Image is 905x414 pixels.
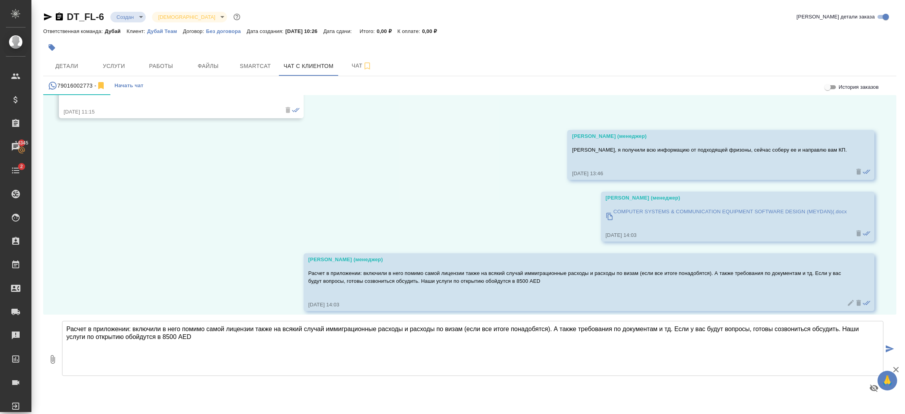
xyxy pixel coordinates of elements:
p: Дата создания: [247,28,285,34]
p: [DATE] 10:26 [286,28,324,34]
button: 🙏 [878,371,897,390]
div: Создан [152,12,227,22]
span: Начать чат [114,81,143,90]
p: Расчет в приложении: включили в него помимо самой лицензии также на всякий случай иммиграционные ... [308,269,847,285]
a: 14345 [2,137,29,157]
div: [PERSON_NAME] (менеджер) [606,194,847,202]
a: Дубай Теам [147,27,183,34]
button: Начать чат [110,76,147,95]
span: Детали [48,61,86,71]
span: Услуги [95,61,133,71]
span: История заказов [839,83,879,91]
span: 14345 [10,139,33,147]
div: [DATE] 14:03 [606,231,847,239]
p: Дата сдачи: [323,28,354,34]
button: Скопировать ссылку для ЯМессенджера [43,12,53,22]
button: Создан [114,14,136,20]
span: Файлы [189,61,227,71]
div: 79016002773 (Евгений) - (undefined) [48,81,106,91]
p: COMPUTER SYSTEMS & COMMUNICATION EQUIPMENT SOFTWARE DESIGN (MEYDAN)(.docx [614,208,847,216]
p: Итого: [360,28,377,34]
p: Дубай [105,28,127,34]
div: Создан [110,12,146,22]
a: DT_FL-6 [67,11,104,22]
span: [PERSON_NAME] детали заказа [797,13,875,21]
svg: Отписаться [96,81,106,90]
div: [DATE] 11:15 [64,108,276,116]
p: [PERSON_NAME], я получили всю информацию от подходящей фризоны, сейчас соберу ее и направлю вам КП. [572,146,847,154]
button: Доп статусы указывают на важность/срочность заказа [232,12,242,22]
span: Чат [343,61,381,71]
div: simple tabs example [43,76,896,95]
div: [DATE] 14:03 [308,301,847,309]
div: [DATE] 13:46 [572,170,847,178]
svg: Подписаться [363,61,372,71]
p: Клиент: [126,28,147,34]
p: Ответственная команда: [43,28,105,34]
span: 🙏 [881,372,894,389]
span: Smartcat [236,61,274,71]
a: Без договора [206,27,247,34]
div: [PERSON_NAME] (менеджер) [572,132,847,140]
div: [PERSON_NAME] (менеджер) [308,256,847,264]
span: Работы [142,61,180,71]
a: 2 [2,161,29,180]
button: Скопировать ссылку [55,12,64,22]
p: К оплате: [398,28,422,34]
span: Чат с клиентом [284,61,333,71]
a: COMPUTER SYSTEMS & COMMUNICATION EQUIPMENT SOFTWARE DESIGN (MEYDAN)(.docx [606,206,847,227]
button: Предпросмотр [865,379,883,398]
p: 0,00 ₽ [377,28,398,34]
p: Договор: [183,28,206,34]
button: Добавить тэг [43,39,60,56]
p: 0,00 ₽ [422,28,443,34]
span: 2 [15,163,27,170]
button: [DEMOGRAPHIC_DATA] [156,14,218,20]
